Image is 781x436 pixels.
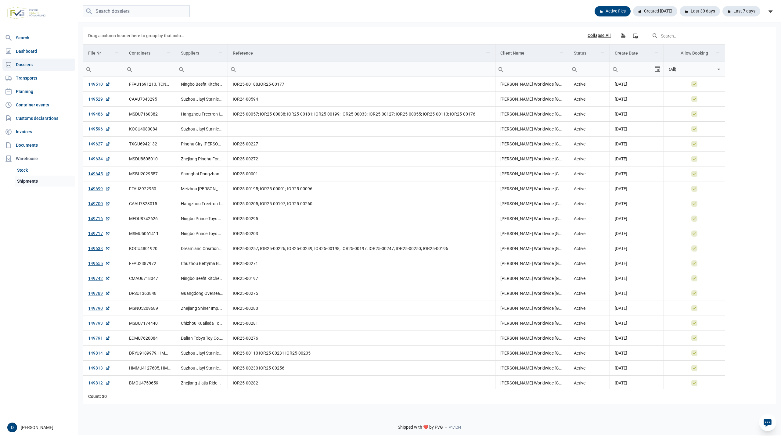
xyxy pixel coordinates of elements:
div: Data grid toolbar [88,27,720,44]
input: Filter cell [495,62,569,77]
a: 149634 [88,156,110,162]
td: IOR25-00276 [228,331,495,346]
td: IOR25-00195; IOR25-00001; IOR25-00096 [228,181,495,196]
td: Active [569,376,610,391]
td: Zhejiang Jiajia Ride-on Co., Ltd. [176,376,228,391]
td: IOR25-00203 [228,226,495,241]
td: Active [569,181,610,196]
td: Active [569,166,610,181]
input: Filter cell [228,62,495,77]
span: [DATE] [615,156,627,161]
div: D [7,423,17,432]
input: Search in the data grid [647,28,720,43]
span: [DATE] [615,291,627,296]
td: [PERSON_NAME] Worldwide [GEOGRAPHIC_DATA] [495,92,569,107]
div: [PERSON_NAME] [7,423,74,432]
td: IOR25-00295 [228,211,495,226]
td: Active [569,152,610,166]
div: Status [574,51,586,55]
td: [PERSON_NAME] Worldwide [GEOGRAPHIC_DATA] [495,181,569,196]
td: IOR25-00271 [228,256,495,271]
td: IOR25-00280 [228,301,495,316]
input: Filter cell [176,62,228,77]
td: [PERSON_NAME] Worldwide [GEOGRAPHIC_DATA] [495,226,569,241]
a: 149793 [88,320,110,326]
a: Transports [2,72,75,84]
div: Search box [124,62,135,77]
td: Ningbo Beefit Kitchenware Co., Ltd. [176,77,228,92]
td: Column Create Date [610,45,664,62]
td: Meizhou [PERSON_NAME] Industrial Co., Ltd., Shanghai Dongzhan International Trade. Co. Ltd. [176,181,228,196]
td: Active [569,316,610,331]
a: Documents [2,139,75,151]
td: [PERSON_NAME] Worldwide [GEOGRAPHIC_DATA] [495,286,569,301]
a: 149486 [88,111,110,117]
td: Column Containers [124,45,176,62]
a: 149699 [88,186,110,192]
span: [DATE] [615,97,627,102]
div: Search box [83,62,94,77]
input: Filter cell [610,62,653,77]
a: 149812 [88,380,110,386]
td: IOR25-00227 [228,137,495,152]
td: Dreamland Creations Inc., Hangzhou Freetron Industrial Co., Ltd., Ningbo Beefit Kitchenware Co., ... [176,241,228,256]
td: Filter cell [664,62,725,77]
span: [DATE] [615,246,627,251]
div: Collapse All [588,33,611,38]
td: [PERSON_NAME] Worldwide [GEOGRAPHIC_DATA] [495,256,569,271]
a: Customs declarations [2,112,75,124]
div: Select [715,62,722,77]
span: [DATE] [615,306,627,311]
td: Ningbo Prince Toys Co., Ltd. [176,226,228,241]
td: [PERSON_NAME] Worldwide [GEOGRAPHIC_DATA] [495,166,569,181]
td: IOR25-00275 [228,286,495,301]
td: [PERSON_NAME] Worldwide [GEOGRAPHIC_DATA] [495,271,569,286]
div: filter [765,6,776,17]
div: Search box [176,62,187,77]
div: Search box [610,62,621,77]
td: Active [569,361,610,376]
span: [DATE] [615,276,627,281]
div: Last 7 days [722,6,760,16]
span: Show filter options for column 'Create Date' [654,51,659,55]
td: FFAU1691213, TCNU4329432 [124,77,176,92]
div: Search box [228,62,239,77]
td: Column Reference [228,45,495,62]
div: Allow Booking [681,51,708,55]
td: Dalian Tobys Toy Co., Ltd. [176,331,228,346]
td: MSBU7174440 [124,316,176,331]
a: 149790 [88,305,110,311]
td: Active [569,107,610,122]
td: IOR25-00282 [228,376,495,391]
a: 149789 [88,290,110,296]
a: 149627 [88,141,110,147]
td: TXGU6942132 [124,137,176,152]
span: [DATE] [615,127,627,131]
div: Select [654,62,661,77]
span: [DATE] [615,82,627,87]
span: Show filter options for column 'Allow Booking' [715,51,720,55]
td: MSBU2029557 [124,166,176,181]
span: [DATE] [615,261,627,266]
td: Filter cell [124,62,176,77]
td: Ningbo Beefit Kitchenware Co., Ltd. [176,271,228,286]
span: [DATE] [615,336,627,341]
div: Drag a column header here to group by that column [88,31,186,41]
span: [DATE] [615,231,627,236]
td: KOCU4080084 [124,122,176,137]
td: HMMU4127605, HMMU4129491 [124,361,176,376]
td: [PERSON_NAME] Worldwide [GEOGRAPHIC_DATA] [495,77,569,92]
div: Active files [595,6,631,16]
td: Column Client Name [495,45,569,62]
span: [DATE] [615,351,627,356]
span: Show filter options for column 'File Nr' [114,51,119,55]
a: 149529 [88,96,110,102]
td: IOR25-00188,IOR25-00177 [228,77,495,92]
a: 149742 [88,275,110,281]
a: 149791 [88,335,110,341]
span: [DATE] [615,216,627,221]
td: KOCU4801920 [124,241,176,256]
span: [DATE] [615,381,627,385]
